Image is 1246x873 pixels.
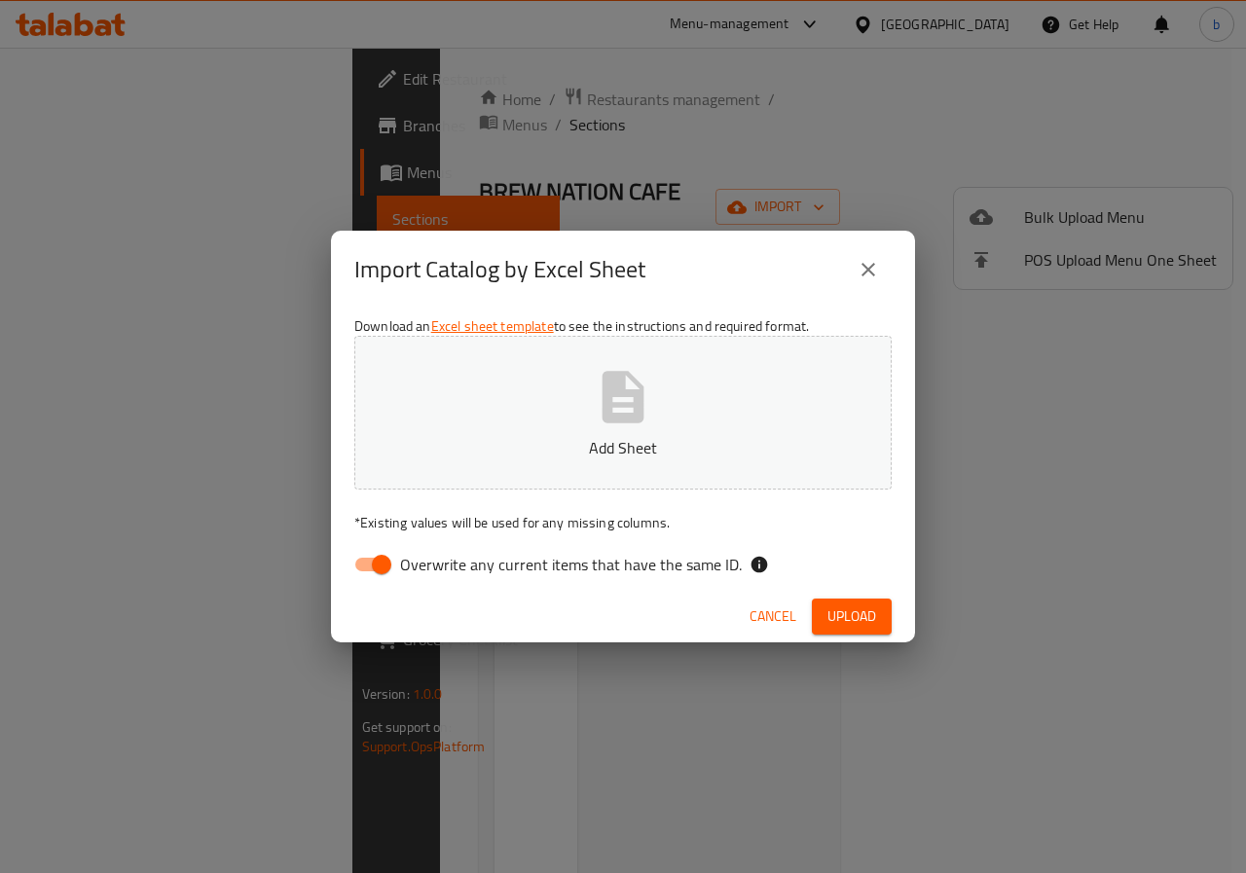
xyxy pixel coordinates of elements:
a: Excel sheet template [431,313,554,339]
button: Upload [812,599,892,635]
span: Upload [827,604,876,629]
p: Add Sheet [385,436,861,459]
button: close [845,246,892,293]
p: Existing values will be used for any missing columns. [354,513,892,532]
div: Download an to see the instructions and required format. [331,309,915,591]
button: Add Sheet [354,336,892,490]
svg: If the overwrite option isn't selected, then the items that match an existing ID will be ignored ... [750,555,769,574]
button: Cancel [742,599,804,635]
span: Cancel [750,604,796,629]
h2: Import Catalog by Excel Sheet [354,254,645,285]
span: Overwrite any current items that have the same ID. [400,553,742,576]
